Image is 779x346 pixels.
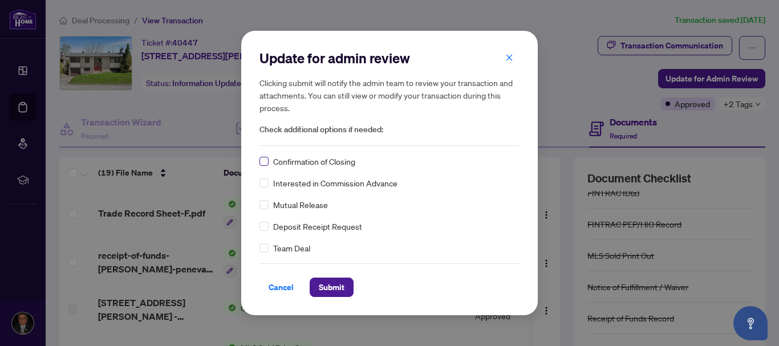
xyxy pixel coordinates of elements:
span: close [505,54,513,62]
span: Cancel [269,278,294,296]
span: Submit [319,278,344,296]
button: Cancel [259,278,303,297]
span: Mutual Release [273,198,328,211]
h2: Update for admin review [259,49,520,67]
span: Team Deal [273,242,310,254]
span: Interested in Commission Advance [273,177,397,189]
h5: Clicking submit will notify the admin team to review your transaction and attachments. You can st... [259,76,520,114]
span: Confirmation of Closing [273,155,355,168]
button: Submit [310,278,354,297]
span: Deposit Receipt Request [273,220,362,233]
button: Open asap [733,306,768,340]
span: Check additional options if needed: [259,123,520,136]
